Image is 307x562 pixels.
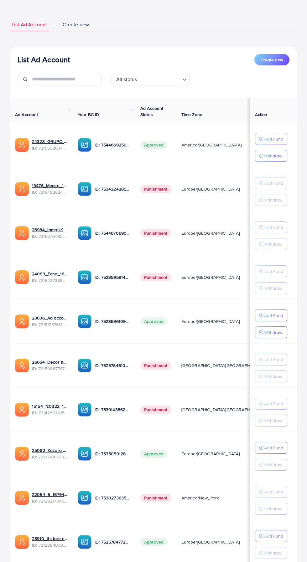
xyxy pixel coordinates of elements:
[255,486,287,498] button: Add Fund
[181,362,268,369] span: [GEOGRAPHIC_DATA]/[GEOGRAPHIC_DATA]
[78,226,91,240] img: ic-ba-acc.ded83a64.svg
[15,447,29,461] img: ic-ads-acc.e4c84228.svg
[78,491,91,505] img: ic-ba-acc.ded83a64.svg
[15,226,29,240] img: ic-ads-acc.e4c84228.svg
[264,532,283,540] p: Add Fund
[264,461,282,468] p: Withdraw
[255,354,287,365] button: Add Fund
[255,133,287,145] button: Add Fund
[140,317,167,325] span: Approved
[181,111,202,118] span: Time Zone
[140,450,167,458] span: Approved
[32,315,68,328] div: <span class='underline'>23636_Ad account Qulonia_1679937447297</span></br>7215173761379598337
[181,274,240,280] span: Europe/[GEOGRAPHIC_DATA]
[140,406,171,414] span: Punishment
[264,400,283,407] p: Add Fund
[32,359,68,365] a: 26664_Decor & More_1679906933157
[255,547,287,559] button: Withdraw
[32,227,68,239] div: <span class='underline'>26984_lampUK</span></br>7216270492834054145
[32,145,68,151] span: ID: 7216558634640113665
[15,138,29,152] img: ic-ads-acc.e4c84228.svg
[264,505,282,513] p: Withdraw
[112,73,190,85] div: Search for option
[32,233,68,239] span: ID: 7216270492834054145
[32,315,68,321] a: 23636_Ad account Qulonia_1679937447297
[181,539,240,545] span: Europe/[GEOGRAPHIC_DATA]
[95,273,130,281] p: ID: 7523595814602784769
[264,488,283,496] p: Add Fund
[264,549,282,557] p: Withdraw
[32,138,68,145] a: 24323_GRUPO CHIOS ADS_1680309026094
[255,370,287,382] button: Withdraw
[32,410,68,416] span: ID: 7214286201514164225
[140,538,167,546] span: Approved
[78,359,91,372] img: ic-ba-acc.ded83a64.svg
[255,194,287,206] button: Withdraw
[255,309,287,321] button: Add Fund
[140,141,167,149] span: Approved
[32,403,68,416] div: <span class='underline'>15154_fz0322_1679706930345</span></br>7214286201514164225
[12,21,47,28] span: List Ad Account
[32,535,68,542] a: 25910_tt store nl 21-03_1679395403022
[32,447,68,460] div: <span class='underline'>25082_Kazara agency ad_1679586531535</span></br>7213741097078554625
[15,314,29,328] img: ic-ads-acc.e4c84228.svg
[255,265,287,277] button: Add Fund
[255,442,287,454] button: Add Fund
[181,451,240,457] span: Europe/[GEOGRAPHIC_DATA]
[32,271,68,277] a: 24063_Echo_1680220651450
[95,318,130,325] p: ID: 7523596109601095697
[32,535,68,548] div: <span class='underline'>25910_tt store nl 21-03_1679395403022</span></br>7212884039676624898
[15,491,29,505] img: ic-ads-acc.e4c84228.svg
[264,284,282,292] p: Withdraw
[255,459,287,471] button: Withdraw
[140,494,171,502] span: Punishment
[264,312,283,319] p: Add Fund
[255,221,287,233] button: Add Fund
[78,138,91,152] img: ic-ba-acc.ded83a64.svg
[32,498,68,504] span: ID: 7212921704593522689
[78,447,91,461] img: ic-ba-acc.ded83a64.svg
[255,282,287,294] button: Withdraw
[32,138,68,151] div: <span class='underline'>24323_GRUPO CHIOS ADS_1680309026094</span></br>7216558634640113665
[254,54,289,65] button: Create new
[32,542,68,548] span: ID: 7212884039676624898
[78,403,91,416] img: ic-ba-acc.ded83a64.svg
[140,229,171,237] span: Punishment
[140,105,164,118] span: Ad Account Status
[32,491,68,504] div: <span class='underline'>22054_5_1679477490076</span></br>7212921704593522689
[255,503,287,515] button: Withdraw
[63,21,89,28] span: Create new
[255,111,268,118] span: Action
[264,444,283,452] p: Add Fund
[95,362,130,369] p: ID: 7525784610279227409
[255,415,287,427] button: Withdraw
[255,326,287,338] button: Withdraw
[32,359,68,372] div: <span class='underline'>26664_Decor & More_1679906933157</span></br>7215086776757534722
[139,74,180,84] input: Search for option
[95,450,130,457] p: ID: 7535059128432181256
[261,57,283,63] span: Create new
[95,494,130,502] p: ID: 7530273635719004167
[255,398,287,410] button: Add Fund
[140,185,171,193] span: Punishment
[264,135,283,143] p: Add Fund
[32,447,68,453] a: 25082_Kazara agency ad_1679586531535
[18,55,70,64] h3: List Ad Account
[78,314,91,328] img: ic-ba-acc.ded83a64.svg
[181,230,240,236] span: Europe/[GEOGRAPHIC_DATA]
[140,273,171,281] span: Punishment
[115,75,138,84] span: All status
[264,179,283,187] p: Add Fund
[15,111,38,118] span: Ad Account
[32,403,68,409] a: 15154_fz0322_1679706930345
[255,177,287,189] button: Add Fund
[95,141,130,149] p: ID: 7544669250506653704
[32,491,68,498] a: 22054_5_1679477490076
[15,403,29,416] img: ic-ads-acc.e4c84228.svg
[32,321,68,328] span: ID: 7215173761379598337
[32,271,68,284] div: <span class='underline'>24063_Echo_1680220651450</span></br>7216227385220300802
[264,240,282,248] p: Withdraw
[264,373,282,380] p: Withdraw
[181,186,240,192] span: Europe/[GEOGRAPHIC_DATA]
[255,238,287,250] button: Withdraw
